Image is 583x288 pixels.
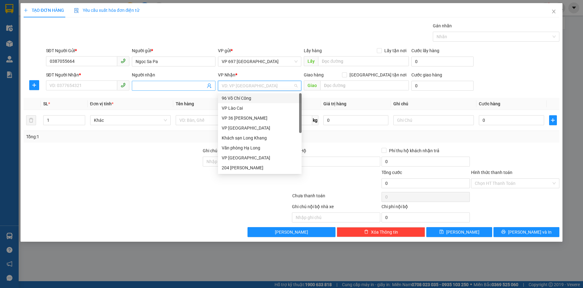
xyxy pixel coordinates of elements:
[382,47,409,54] span: Lấy tận nơi
[391,98,476,110] th: Ghi chú
[218,72,235,77] span: VP Nhận
[411,48,439,53] label: Cước lấy hàng
[121,83,126,88] span: phone
[479,101,500,106] span: Cước hàng
[439,230,444,235] span: save
[551,9,556,14] span: close
[501,230,506,235] span: printer
[74,8,140,13] span: Yêu cầu xuất hóa đơn điện tử
[218,143,302,153] div: Văn phòng Hạ Long
[222,164,298,171] div: 204 [PERSON_NAME]
[433,23,452,28] label: Gán nhãn
[382,203,470,213] div: Chi phí nội bộ
[203,157,291,167] input: Ghi chú đơn hàng
[176,115,256,125] input: VD: Bàn, Ghế
[304,72,324,77] span: Giao hàng
[248,227,336,237] button: [PERSON_NAME]
[26,133,225,140] div: Tổng: 1
[446,229,479,235] span: [PERSON_NAME]
[393,115,474,125] input: Ghi Chú
[304,56,318,66] span: Lấy
[411,57,473,66] input: Cước lấy hàng
[132,47,215,54] div: Người gửi
[292,192,381,203] div: Chưa thanh toán
[222,125,298,131] div: VP [GEOGRAPHIC_DATA]
[30,83,39,88] span: plus
[292,213,380,222] input: Nhập ghi chú
[426,227,492,237] button: save[PERSON_NAME]
[304,80,320,90] span: Giao
[549,118,557,123] span: plus
[90,101,113,106] span: Đơn vị tính
[218,103,302,113] div: VP Lào Cai
[24,8,64,13] span: TẠO ĐƠN HÀNG
[222,57,298,66] span: VP 697 Điện Biên Phủ
[24,8,28,12] span: plus
[275,229,308,235] span: [PERSON_NAME]
[207,83,212,88] span: user-add
[222,154,298,161] div: VP [GEOGRAPHIC_DATA]
[371,229,398,235] span: Xóa Thông tin
[323,101,346,106] span: Giá trị hàng
[203,148,237,153] label: Ghi chú đơn hàng
[218,153,302,163] div: VP Đà Nẵng
[320,80,409,90] input: Dọc đường
[218,113,302,123] div: VP 36 Hồng Tiến
[26,115,36,125] button: delete
[549,115,557,125] button: plus
[46,71,130,78] div: SĐT Người Nhận
[29,80,39,90] button: plus
[471,170,512,175] label: Hình thức thanh toán
[292,203,380,213] div: Ghi chú nội bộ nhà xe
[508,229,552,235] span: [PERSON_NAME] và In
[222,135,298,141] div: Khách sạn Long Khang
[222,95,298,102] div: 96 Võ Chí Công
[411,72,442,77] label: Cước giao hàng
[222,115,298,121] div: VP 36 [PERSON_NAME]
[222,105,298,112] div: VP Lào Cai
[493,227,559,237] button: printer[PERSON_NAME] và In
[94,116,167,125] span: Khác
[364,230,368,235] span: delete
[43,101,48,106] span: SL
[545,3,562,21] button: Close
[218,123,302,133] div: VP Quảng Bình
[382,170,402,175] span: Tổng cước
[318,56,409,66] input: Dọc đường
[218,93,302,103] div: 96 Võ Chí Công
[218,47,302,54] div: VP gửi
[176,101,194,106] span: Tên hàng
[312,115,318,125] span: kg
[121,58,126,63] span: phone
[132,71,215,78] div: Người nhận
[218,163,302,173] div: 204 Trần Quang Khải
[411,81,473,91] input: Cước giao hàng
[304,48,322,53] span: Lấy hàng
[218,133,302,143] div: Khách sạn Long Khang
[323,115,388,125] input: 0
[222,144,298,151] div: Văn phòng Hạ Long
[74,8,79,13] img: icon
[46,47,130,54] div: SĐT Người Gửi
[386,147,442,154] span: Phí thu hộ khách nhận trả
[337,227,425,237] button: deleteXóa Thông tin
[347,71,409,78] span: [GEOGRAPHIC_DATA] tận nơi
